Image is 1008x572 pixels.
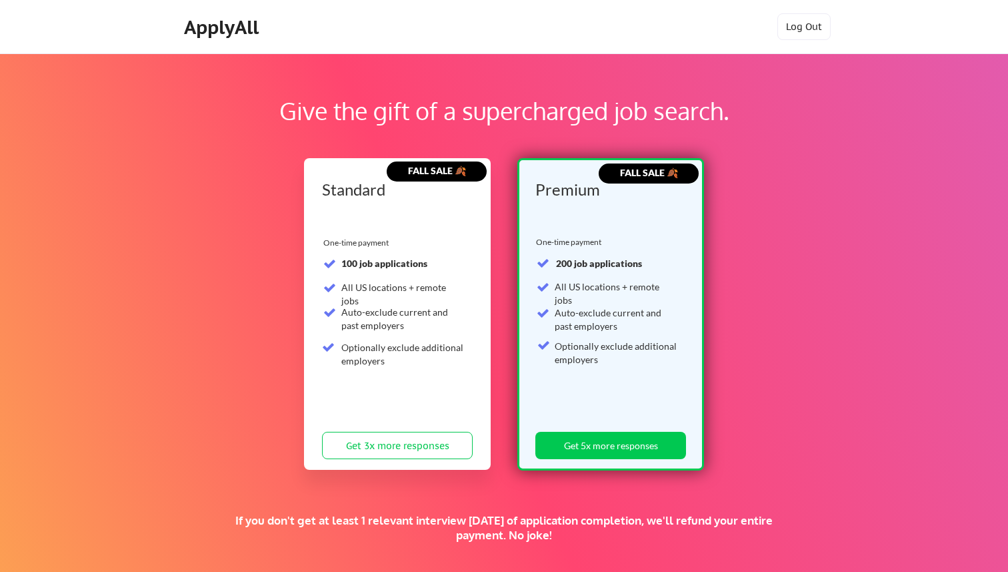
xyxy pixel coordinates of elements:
div: If you don't get at least 1 relevant interview [DATE] of application completion, we'll refund you... [231,513,777,543]
div: One-time payment [536,237,605,248]
div: Auto-exclude current and past employers [341,306,465,332]
div: All US locations + remote jobs [555,280,678,306]
div: Optionally exclude additional employers [555,340,678,366]
div: Auto-exclude current and past employers [555,306,678,332]
div: Standard [322,182,468,198]
strong: 100 job applications [341,258,427,269]
div: Optionally exclude additional employers [341,341,465,367]
div: Give the gift of a supercharged job search. [85,93,923,129]
button: Get 3x more responses [322,432,473,459]
div: One-time payment [323,238,393,248]
button: Log Out [777,13,831,40]
strong: FALL SALE 🍂 [620,167,678,178]
strong: 200 job applications [556,258,642,269]
div: ApplyAll [184,16,263,39]
div: Premium [535,182,681,198]
button: Get 5x more responses [535,432,686,459]
strong: FALL SALE 🍂 [408,165,466,176]
div: All US locations + remote jobs [341,281,465,307]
